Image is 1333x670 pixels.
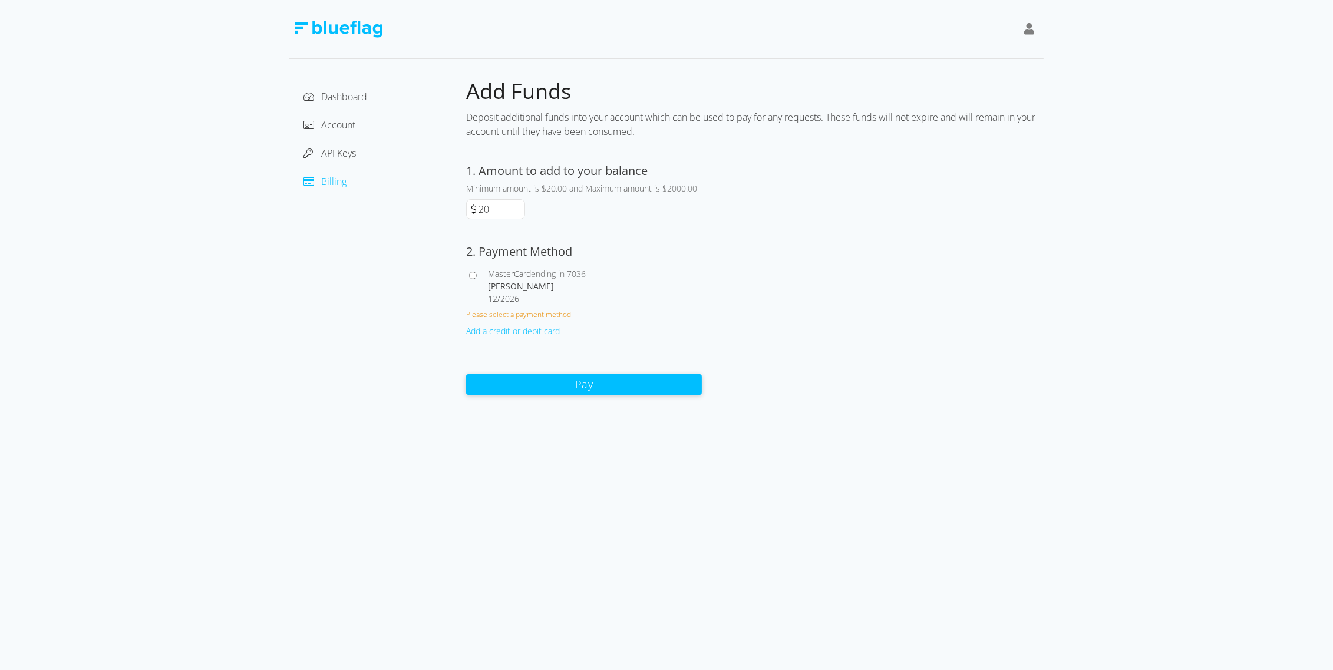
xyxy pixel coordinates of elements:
[303,118,355,131] a: Account
[466,374,702,395] button: Pay
[303,90,367,103] a: Dashboard
[466,243,572,259] label: 2. Payment Method
[303,147,356,160] a: API Keys
[294,21,382,38] img: Blue Flag Logo
[321,147,356,160] span: API Keys
[321,90,367,103] span: Dashboard
[466,182,702,194] div: Minimum amount is $20.00 and Maximum amount is $2000.00
[466,77,571,105] span: Add Funds
[488,280,702,292] div: [PERSON_NAME]
[497,293,500,304] span: /
[303,175,347,188] a: Billing
[466,325,702,337] div: Add a credit or debit card
[488,293,497,304] span: 12
[321,118,355,131] span: Account
[466,105,1044,143] div: Deposit additional funds into your account which can be used to pay for any requests. These funds...
[466,163,648,179] label: 1. Amount to add to your balance
[321,175,347,188] span: Billing
[466,309,702,320] div: Please select a payment method
[500,293,519,304] span: 2026
[488,268,531,279] span: MasterCard
[531,268,586,279] span: ending in 7036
